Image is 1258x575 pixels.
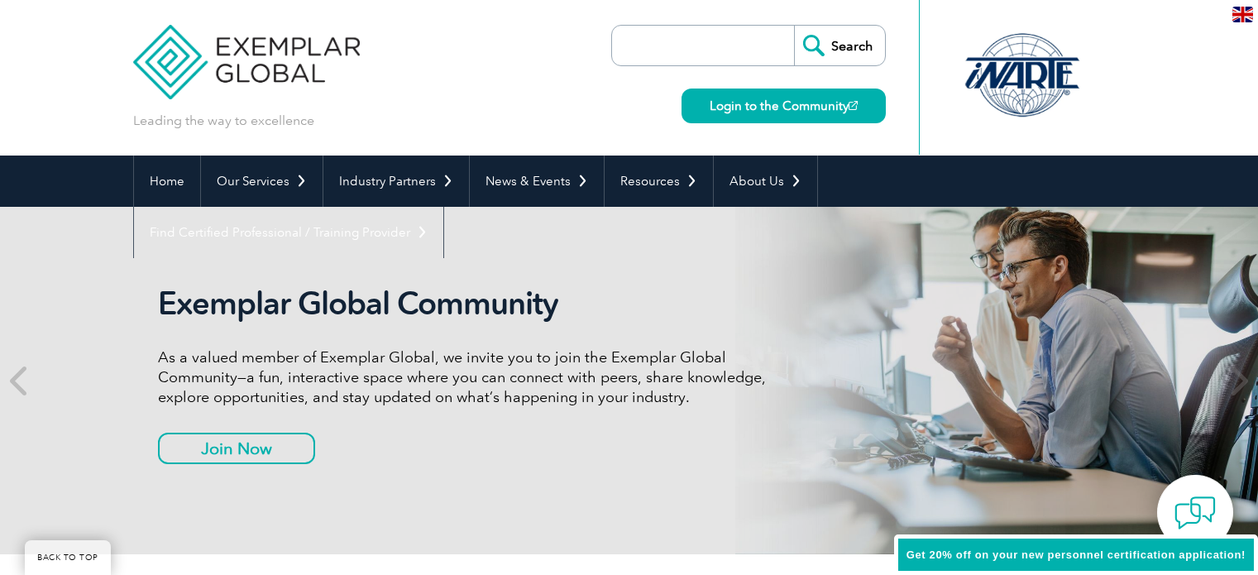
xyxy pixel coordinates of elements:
[906,549,1246,561] span: Get 20% off on your new personnel certification application!
[849,101,858,110] img: open_square.png
[1232,7,1253,22] img: en
[158,433,315,464] a: Join Now
[134,156,200,207] a: Home
[794,26,885,65] input: Search
[25,540,111,575] a: BACK TO TOP
[682,89,886,123] a: Login to the Community
[1174,492,1216,534] img: contact-chat.png
[470,156,604,207] a: News & Events
[158,285,778,323] h2: Exemplar Global Community
[133,112,314,130] p: Leading the way to excellence
[714,156,817,207] a: About Us
[323,156,469,207] a: Industry Partners
[134,207,443,258] a: Find Certified Professional / Training Provider
[605,156,713,207] a: Resources
[158,347,778,407] p: As a valued member of Exemplar Global, we invite you to join the Exemplar Global Community—a fun,...
[201,156,323,207] a: Our Services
